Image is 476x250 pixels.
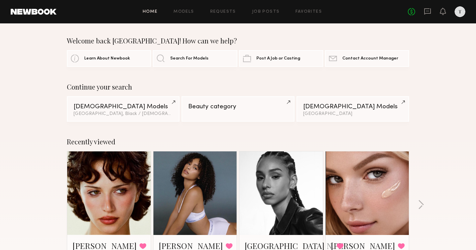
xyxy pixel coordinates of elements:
div: Continue your search [67,83,409,91]
a: Learn About Newbook [67,50,151,67]
a: Home [143,10,158,14]
div: Beauty category [188,104,287,110]
a: Models [173,10,194,14]
div: [DEMOGRAPHIC_DATA] Models [303,104,402,110]
div: Welcome back [GEOGRAPHIC_DATA]! How can we help? [67,37,409,45]
span: Learn About Newbook [84,56,130,61]
a: Post A Job or Casting [239,50,323,67]
a: Favorites [295,10,322,14]
div: [DEMOGRAPHIC_DATA] Models [74,104,173,110]
a: Search For Models [153,50,237,67]
div: [GEOGRAPHIC_DATA] [303,112,402,116]
a: Requests [210,10,236,14]
a: Contact Account Manager [325,50,409,67]
a: [DEMOGRAPHIC_DATA] Models[GEOGRAPHIC_DATA] [296,96,409,122]
span: Search For Models [170,56,209,61]
a: Job Posts [252,10,280,14]
div: [GEOGRAPHIC_DATA], Black / [DEMOGRAPHIC_DATA] [74,112,173,116]
span: Post A Job or Casting [256,56,300,61]
a: [DEMOGRAPHIC_DATA] Models[GEOGRAPHIC_DATA], Black / [DEMOGRAPHIC_DATA] [67,96,180,122]
a: Beauty category [182,96,294,122]
div: Recently viewed [67,138,409,146]
span: Contact Account Manager [342,56,398,61]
